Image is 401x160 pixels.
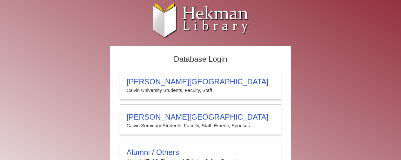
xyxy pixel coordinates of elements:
[127,148,275,157] h3: Alumni / Others
[120,104,281,135] a: [PERSON_NAME][GEOGRAPHIC_DATA]Calvin Seminary Students, Faculty, Staff, Emeriti, Spouses
[127,113,275,122] h3: [PERSON_NAME][GEOGRAPHIC_DATA]
[127,86,275,94] p: Calvin University Students, Faculty, Staff
[120,69,281,100] a: [PERSON_NAME][GEOGRAPHIC_DATA]Calvin University Students, Faculty, Staff
[127,122,275,130] p: Calvin Seminary Students, Faculty, Staff, Emeriti, Spouses
[127,77,275,86] h3: [PERSON_NAME][GEOGRAPHIC_DATA]
[117,53,284,66] h2: Database Login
